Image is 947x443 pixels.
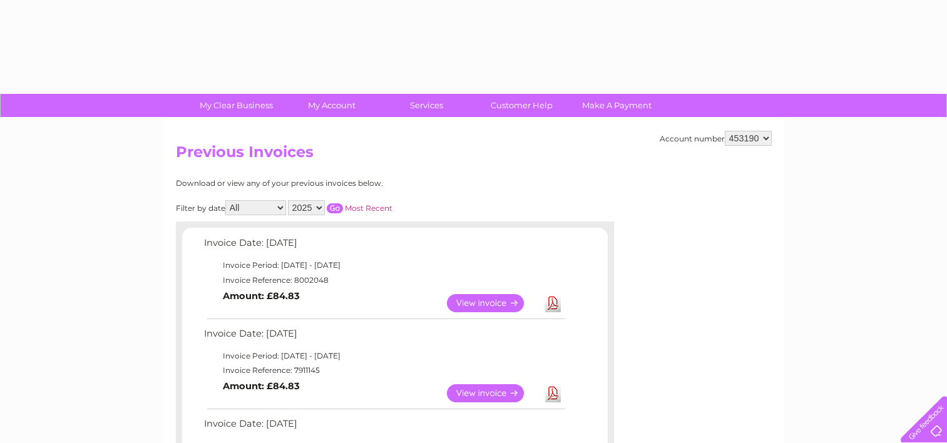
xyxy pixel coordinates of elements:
div: Account number [660,131,772,146]
td: Invoice Reference: 7911145 [201,363,567,378]
div: Download or view any of your previous invoices below. [176,179,504,188]
td: Invoice Period: [DATE] - [DATE] [201,349,567,364]
a: My Account [280,94,383,117]
b: Amount: £84.83 [223,380,300,392]
h2: Previous Invoices [176,143,772,167]
td: Invoice Date: [DATE] [201,235,567,258]
a: View [447,384,539,402]
a: View [447,294,539,312]
div: Filter by date [176,200,504,215]
td: Invoice Period: [DATE] - [DATE] [201,258,567,273]
a: Make A Payment [565,94,668,117]
a: My Clear Business [185,94,288,117]
a: Customer Help [470,94,573,117]
td: Invoice Date: [DATE] [201,325,567,349]
a: Most Recent [345,203,392,213]
td: Invoice Reference: 8002048 [201,273,567,288]
a: Download [545,294,561,312]
td: Invoice Date: [DATE] [201,415,567,439]
a: Services [375,94,478,117]
a: Download [545,384,561,402]
b: Amount: £84.83 [223,290,300,302]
